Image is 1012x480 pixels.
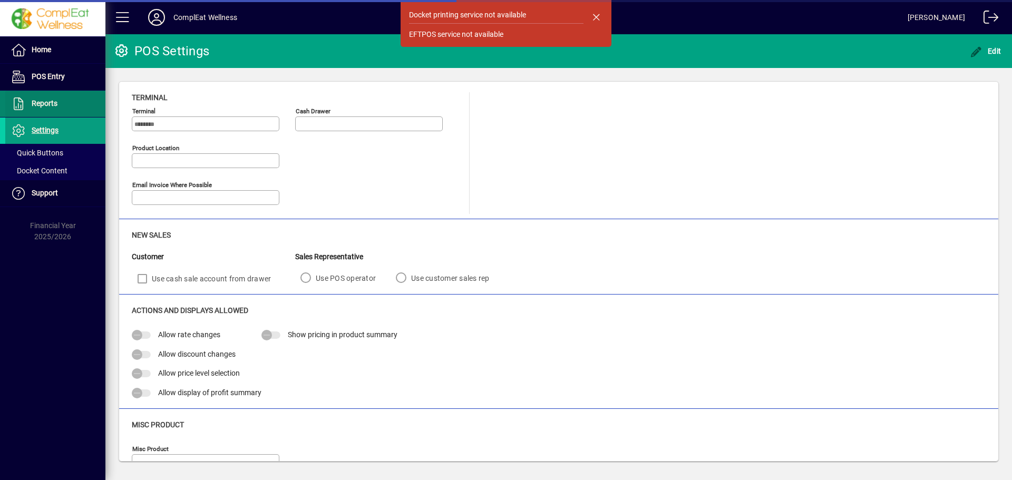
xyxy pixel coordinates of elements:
[132,251,295,262] div: Customer
[140,8,173,27] button: Profile
[296,107,330,115] mat-label: Cash Drawer
[5,37,105,63] a: Home
[32,72,65,81] span: POS Entry
[32,126,59,134] span: Settings
[132,420,184,429] span: Misc Product
[158,369,240,377] span: Allow price level selection
[173,9,237,26] div: ComplEat Wellness
[132,107,155,115] mat-label: Terminal
[132,144,179,152] mat-label: Product location
[5,162,105,180] a: Docket Content
[32,99,57,107] span: Reports
[409,29,503,40] div: EFTPOS service not available
[5,64,105,90] a: POS Entry
[132,231,171,239] span: New Sales
[11,149,63,157] span: Quick Buttons
[132,181,212,189] mat-label: Email Invoice where possible
[970,47,1001,55] span: Edit
[237,9,908,26] span: [DATE] 15:14
[158,350,236,358] span: Allow discount changes
[32,45,51,54] span: Home
[908,9,965,26] div: [PERSON_NAME]
[158,388,261,397] span: Allow display of profit summary
[158,330,220,339] span: Allow rate changes
[132,306,248,315] span: Actions and Displays Allowed
[132,93,168,102] span: Terminal
[11,166,67,175] span: Docket Content
[5,91,105,117] a: Reports
[295,251,504,262] div: Sales Representative
[5,180,105,207] a: Support
[32,189,58,197] span: Support
[976,2,999,36] a: Logout
[132,445,169,453] mat-label: Misc Product
[288,330,397,339] span: Show pricing in product summary
[5,144,105,162] a: Quick Buttons
[967,42,1004,61] button: Edit
[113,43,209,60] div: POS Settings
